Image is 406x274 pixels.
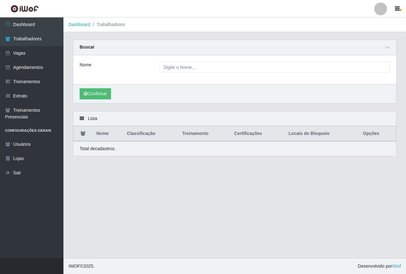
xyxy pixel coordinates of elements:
[80,44,95,50] strong: Buscar
[63,17,406,32] nav: breadcrumb
[230,126,285,141] th: Certificações
[73,111,396,126] div: Lista
[80,88,111,99] button: Confirmar
[392,264,401,269] a: iWof
[160,62,390,73] input: Digite o Nome...
[93,126,123,141] th: Nome
[80,145,116,152] p: Total de cadastros.
[123,126,178,141] th: Classificação
[80,62,91,68] label: Nome
[69,264,80,269] span: IWOF
[285,126,359,141] th: Locais do Bloqueio
[358,263,401,270] span: Desenvolvido por
[178,126,230,141] th: Treinamento
[69,22,90,27] a: Dashboard
[10,5,39,13] img: CoreUI Logo
[69,263,95,270] span: © 2025 .
[90,21,125,28] li: Trabalhadores
[359,126,396,141] th: Opções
